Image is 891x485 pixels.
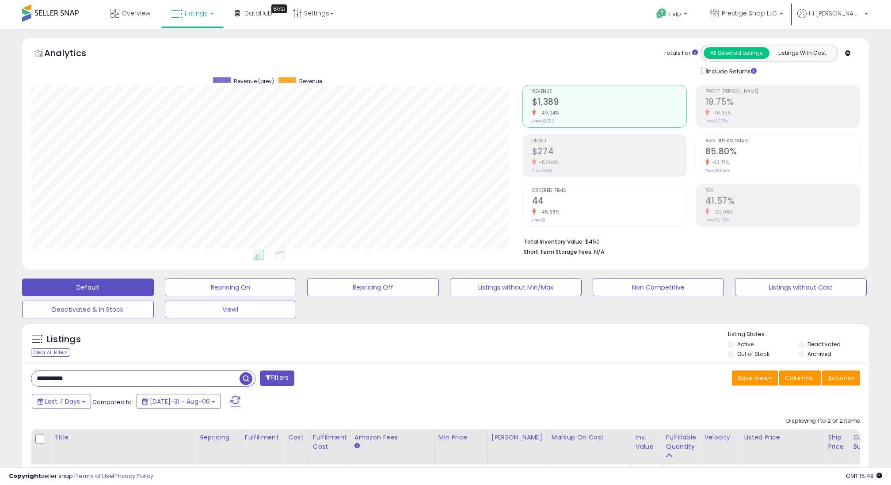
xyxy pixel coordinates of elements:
[705,139,860,144] span: Avg. Buybox Share
[524,238,584,245] b: Total Inventory Value:
[828,433,845,451] div: Ship Price
[536,209,560,215] small: -45.68%
[536,110,559,116] small: -49.04%
[354,433,431,442] div: Amazon Fees
[669,10,681,18] span: Help
[47,333,81,346] h5: Listings
[663,49,698,57] div: Totals For
[593,279,724,296] button: Non Competitive
[822,370,860,386] button: Actions
[705,97,860,109] h2: 19.75%
[354,442,360,450] small: Amazon Fees.
[532,118,554,124] small: Prev: $2,726
[185,9,208,18] span: Listings
[732,370,778,386] button: Save View
[271,4,287,13] div: Tooltip anchor
[32,394,91,409] button: Last 7 Days
[709,209,733,215] small: -22.08%
[313,433,347,451] div: Fulfillment Cost
[9,472,41,480] strong: Copyright
[846,472,882,480] span: 2025-08-14 15:49 GMT
[260,370,294,386] button: Filters
[786,417,860,425] div: Displaying 1 to 2 of 2 items
[709,159,729,166] small: -13.77%
[705,89,860,94] span: Profit [PERSON_NAME]
[9,472,153,481] div: seller snap | |
[22,301,154,318] button: Deactivated & In Stock
[728,330,868,339] p: Listing States:
[245,433,281,442] div: Fulfillment
[735,279,867,296] button: Listings without Cost
[705,168,730,173] small: Prev: 99.50%
[705,196,860,208] h2: 41.57%
[548,429,632,464] th: The percentage added to the cost of goods (COGS) that forms the calculator for Min & Max prices.
[54,433,192,442] div: Title
[524,248,593,256] b: Short Term Storage Fees:
[114,472,153,480] a: Privacy Policy
[705,146,860,158] h2: 85.80%
[532,89,686,94] span: Revenue
[532,196,686,208] h2: 44
[532,218,545,223] small: Prev: 81
[769,47,835,59] button: Listings With Cost
[797,9,868,29] a: Hi [PERSON_NAME]
[76,472,113,480] a: Terms of Use
[165,301,297,318] button: View1
[288,433,305,442] div: Cost
[307,279,439,296] button: Repricing Off
[524,236,853,246] li: $450
[656,8,667,19] i: Get Help
[649,1,696,29] a: Help
[594,248,605,256] span: N/A
[165,279,297,296] button: Repricing On
[532,188,686,193] span: Ordered Items
[709,110,731,116] small: -16.95%
[694,66,767,76] div: Include Returns
[532,146,686,158] h2: $274
[704,433,736,442] div: Velocity
[491,433,544,442] div: [PERSON_NAME]
[737,340,754,348] label: Active
[744,433,820,442] div: Listed Price
[705,218,729,223] small: Prev: 53.35%
[705,188,860,193] span: ROI
[244,9,272,18] span: DataHub
[807,350,831,358] label: Archived
[722,9,777,18] span: Prestige Shop LLC
[636,433,659,451] div: Inv. value
[438,433,484,442] div: Min Price
[200,433,237,442] div: Repricing
[450,279,582,296] button: Listings without Min/Max
[22,279,154,296] button: Default
[666,433,697,451] div: Fulfillable Quantity
[137,394,221,409] button: [DATE]-31 - Aug-06
[532,139,686,144] span: Profit
[532,97,686,109] h2: $1,389
[785,374,813,382] span: Columns
[299,77,322,85] span: Revenue
[779,370,821,386] button: Columns
[532,168,552,173] small: Prev: $648
[737,350,769,358] label: Out of Stock
[704,47,769,59] button: All Selected Listings
[809,9,862,18] span: Hi [PERSON_NAME]
[705,118,728,124] small: Prev: 23.78%
[536,159,559,166] small: -57.68%
[92,398,133,406] span: Compared to:
[552,433,628,442] div: Markup on Cost
[807,340,841,348] label: Deactivated
[150,397,210,406] span: [DATE]-31 - Aug-06
[44,47,103,61] h5: Analytics
[122,9,150,18] span: Overview
[31,348,70,357] div: Clear All Filters
[45,397,80,406] span: Last 7 Days
[234,77,274,85] span: Revenue (prev)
